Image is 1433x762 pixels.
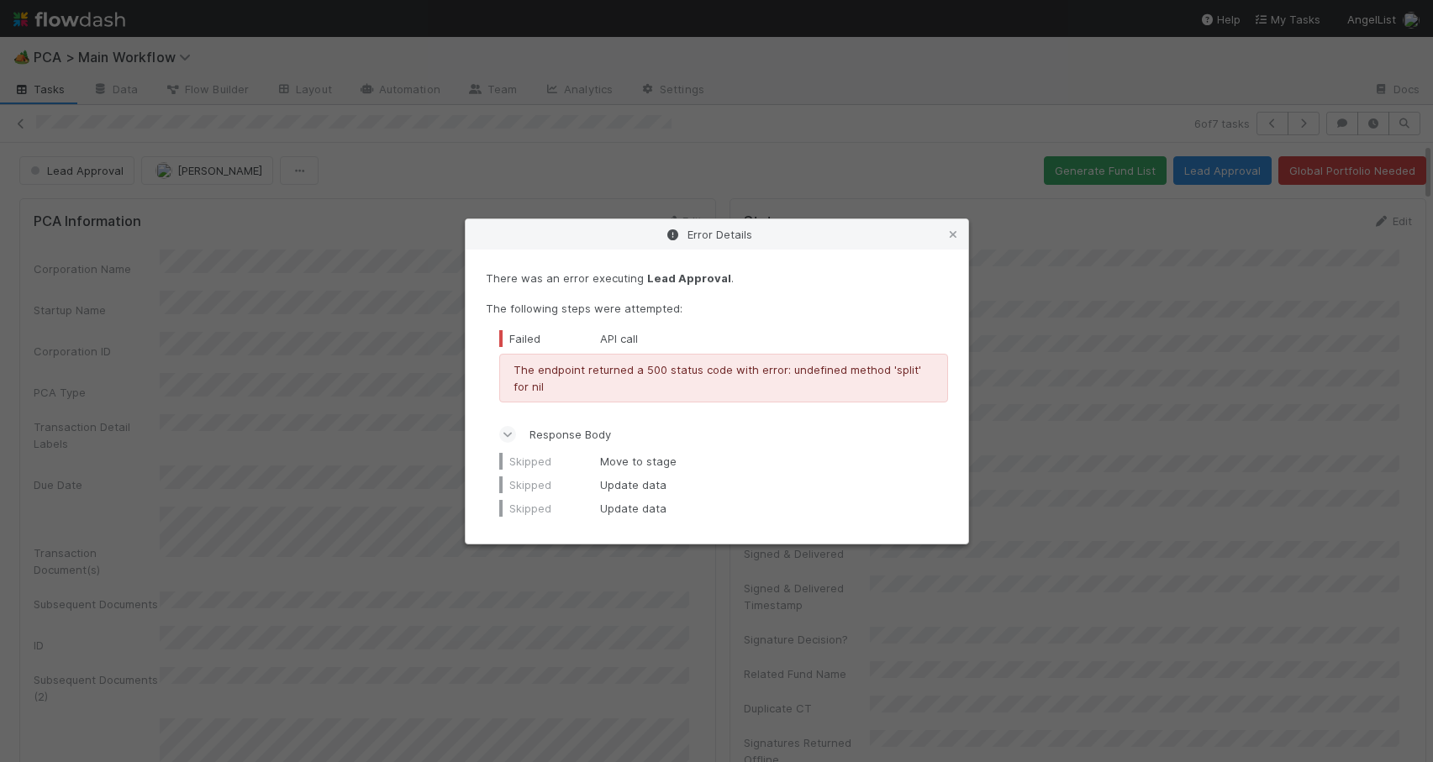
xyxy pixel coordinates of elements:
[499,453,600,470] div: Skipped
[486,300,948,317] p: The following steps were attempted:
[499,453,948,470] div: Move to stage
[466,219,968,250] div: Error Details
[499,330,948,347] div: API call
[499,330,600,347] div: Failed
[499,476,600,493] div: Skipped
[486,270,948,286] p: There was an error executing .
[647,271,731,285] strong: Lead Approval
[499,500,948,517] div: Update data
[499,476,948,493] div: Update data
[514,361,934,395] p: The endpoint returned a 500 status code with error: undefined method 'split' for nil
[529,426,611,443] span: Response Body
[499,500,600,517] div: Skipped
